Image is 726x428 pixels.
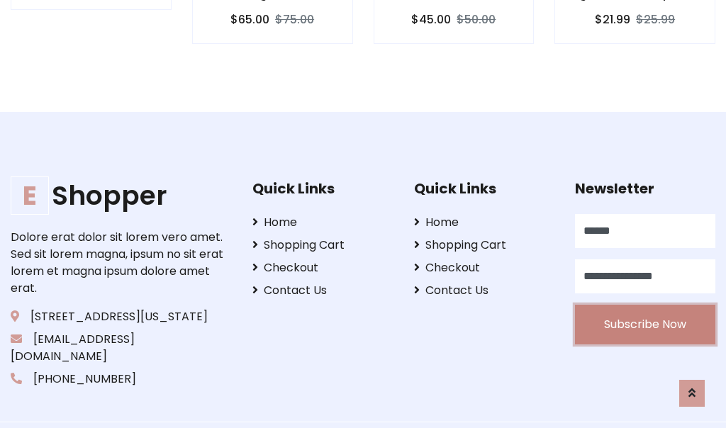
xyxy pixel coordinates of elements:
a: Shopping Cart [252,237,393,254]
a: Checkout [414,259,554,276]
a: Home [252,214,393,231]
button: Subscribe Now [575,305,715,344]
h6: $45.00 [411,13,451,26]
h5: Quick Links [252,180,393,197]
h1: Shopper [11,180,230,212]
h6: $65.00 [230,13,269,26]
p: [PHONE_NUMBER] [11,371,230,388]
p: [STREET_ADDRESS][US_STATE] [11,308,230,325]
h5: Quick Links [414,180,554,197]
a: Contact Us [414,282,554,299]
del: $75.00 [275,11,314,28]
h5: Newsletter [575,180,715,197]
a: Home [414,214,554,231]
a: Checkout [252,259,393,276]
a: Contact Us [252,282,393,299]
a: Shopping Cart [414,237,554,254]
del: $25.99 [636,11,675,28]
span: E [11,176,49,215]
del: $50.00 [457,11,496,28]
p: [EMAIL_ADDRESS][DOMAIN_NAME] [11,331,230,365]
p: Dolore erat dolor sit lorem vero amet. Sed sit lorem magna, ipsum no sit erat lorem et magna ipsu... [11,229,230,297]
a: EShopper [11,180,230,212]
h6: $21.99 [595,13,630,26]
